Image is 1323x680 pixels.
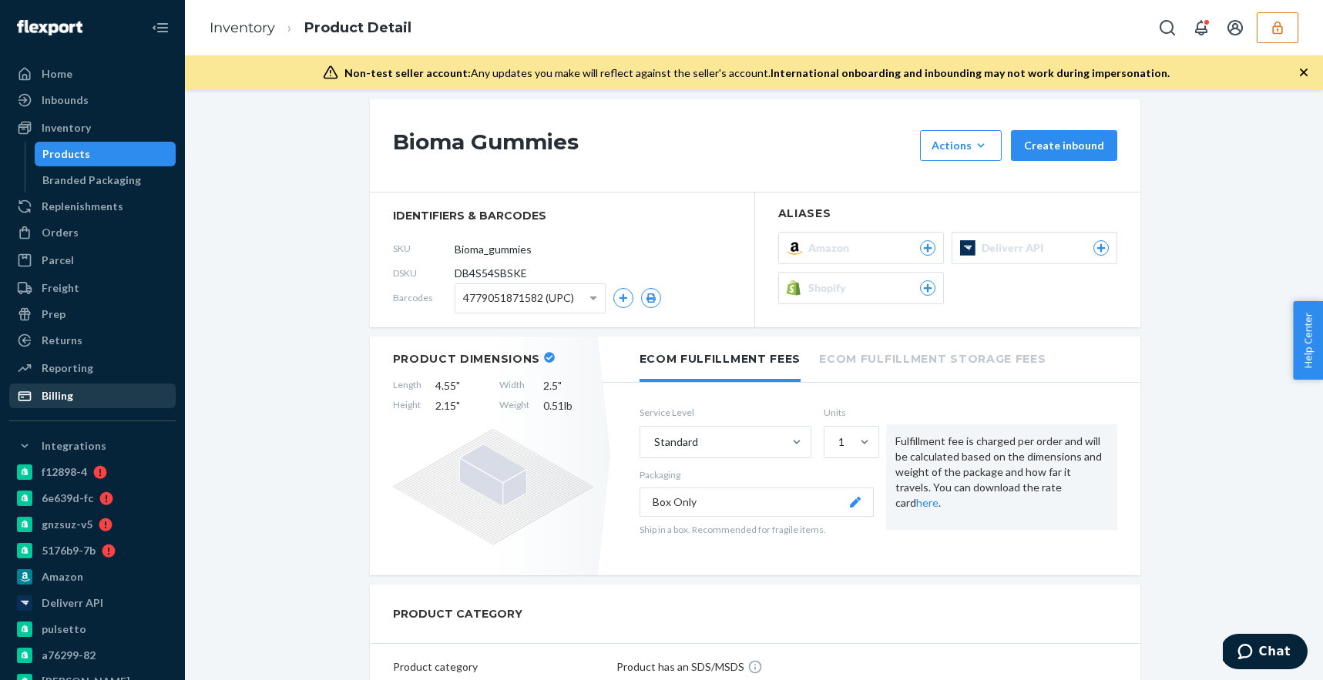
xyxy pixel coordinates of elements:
button: Actions [920,130,1002,161]
a: Home [9,62,176,86]
a: a76299-82 [9,643,176,668]
div: Prep [42,307,65,322]
span: " [456,399,460,412]
span: Length [393,378,421,394]
label: Units [824,406,874,419]
a: Inbounds [9,88,176,112]
p: Packaging [640,468,874,481]
div: Actions [932,138,990,153]
ol: breadcrumbs [197,5,424,51]
span: Weight [499,398,529,414]
a: Branded Packaging [35,168,176,193]
input: 1 [837,434,838,450]
iframe: Opens a widget where you can chat to one of our agents [1223,634,1308,672]
a: Orders [9,220,176,245]
div: Any updates you make will reflect against the seller's account. [344,65,1170,81]
a: pulsetto [9,617,176,641]
button: Shopify [778,272,944,304]
div: Orders [42,225,79,240]
input: Standard [653,434,654,450]
div: Inbounds [42,92,89,108]
div: Home [42,66,72,82]
div: Deliverr API [42,595,103,611]
h2: PRODUCT CATEGORY [393,600,522,628]
span: 4779051871582 (UPC) [463,285,574,311]
label: Service Level [640,406,811,419]
button: Amazon [778,232,944,264]
div: Amazon [42,569,83,585]
p: Product has an SDS/MSDS [616,659,744,675]
div: 5176b9-7b [42,543,96,558]
button: Close Navigation [145,12,176,43]
span: 2.15 [435,398,485,414]
button: Help Center [1293,301,1323,380]
a: 5176b9-7b [9,538,176,563]
a: here [916,496,939,509]
div: Reporting [42,360,93,376]
span: Barcodes [393,291,455,304]
div: Branded Packaging [42,173,141,188]
img: Flexport logo [17,20,82,35]
span: Height [393,398,421,414]
span: 0.51 lb [543,398,593,414]
button: Open notifications [1186,12,1217,43]
a: Product Detail [304,19,411,36]
a: Amazon [9,564,176,589]
div: f12898-4 [42,464,87,480]
div: gnzsuz-v5 [42,517,92,532]
span: DSKU [393,266,455,280]
a: Products [35,142,176,166]
span: International onboarding and inbounding may not work during impersonation. [771,66,1170,79]
a: gnzsuz-v5 [9,512,176,537]
span: DB4S54SBSKE [455,266,527,281]
div: Returns [42,333,82,348]
span: Shopify [808,280,852,296]
div: Fulfillment fee is charged per order and will be calculated based on the dimensions and weight of... [886,424,1117,529]
span: Non-test seller account: [344,66,471,79]
div: 6e639d-fc [42,491,93,506]
div: 1 [838,434,845,450]
a: Returns [9,328,176,353]
div: Standard [654,434,698,450]
a: f12898-4 [9,460,176,484]
span: SKU [393,242,455,255]
a: Prep [9,302,176,327]
a: Inventory [9,116,176,140]
div: Billing [42,388,73,404]
span: Amazon [808,240,855,256]
div: Freight [42,280,79,296]
a: 6e639d-fc [9,486,176,511]
li: Ecom Fulfillment Fees [640,337,801,382]
a: Freight [9,276,176,300]
p: Ship in a box. Recommended for fragile items. [640,523,874,536]
button: Open account menu [1220,12,1251,43]
span: Deliverr API [982,240,1049,256]
span: 2.5 [543,378,593,394]
a: Deliverr API [9,591,176,615]
span: " [558,379,562,392]
button: Deliverr API [952,232,1117,264]
a: Replenishments [9,194,176,219]
div: Integrations [42,438,106,454]
a: Reporting [9,356,176,380]
a: Inventory [210,19,275,36]
span: 4.55 [435,378,485,394]
div: Parcel [42,253,74,268]
h1: Bioma Gummies [393,130,912,161]
div: Inventory [42,120,91,136]
div: pulsetto [42,621,86,637]
div: Replenishments [42,199,123,214]
h2: Aliases [778,208,1117,219]
button: Open Search Box [1152,12,1183,43]
div: a76299-82 [42,648,96,663]
span: " [456,379,460,392]
button: Integrations [9,434,176,458]
span: Width [499,378,529,394]
div: Products [42,146,90,162]
a: Parcel [9,248,176,273]
span: identifiers & barcodes [393,208,731,223]
h2: Product Dimensions [393,352,541,366]
a: Billing [9,384,176,408]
